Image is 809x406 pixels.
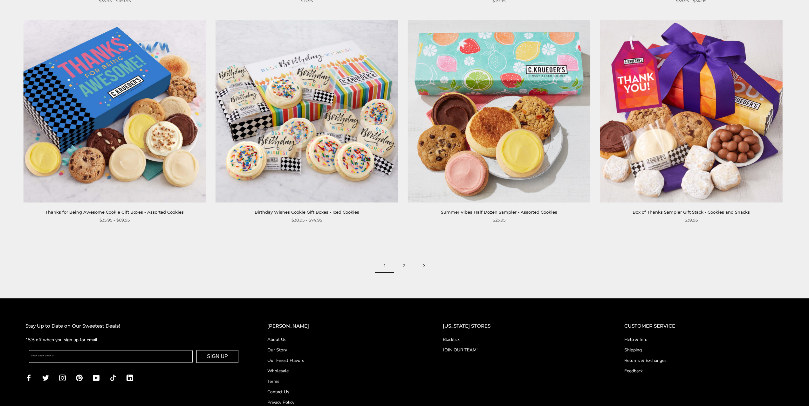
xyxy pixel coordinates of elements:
span: $38.95 - $74.95 [291,217,322,223]
button: SIGN UP [196,350,238,363]
a: Our Story [267,347,417,353]
a: About Us [267,336,417,343]
a: JOIN OUR TEAM! [443,347,599,353]
a: Box of Thanks Sampler Gift Stack - Cookies and Snacks [633,210,750,215]
a: YouTube [93,374,99,381]
a: Help & Info [624,336,784,343]
a: Summer Vibes Half Dozen Sampler - Assorted Cookies [441,210,557,215]
a: Thanks for Being Awesome Cookie Gift Boxes - Assorted Cookies [45,210,184,215]
a: TikTok [110,374,116,381]
h2: [PERSON_NAME] [267,322,417,330]
a: Our Finest Flavors [267,357,417,364]
h2: Stay Up to Date on Our Sweetest Deals! [25,322,242,330]
a: Privacy Policy [267,399,417,406]
a: LinkedIn [127,374,133,381]
img: Birthday Wishes Cookie Gift Boxes - Iced Cookies [216,20,398,202]
a: Next page [414,259,434,273]
a: Wholesale [267,368,417,374]
a: Feedback [624,368,784,374]
a: Facebook [25,374,32,381]
h2: [US_STATE] STORES [443,322,599,330]
a: Pinterest [76,374,83,381]
img: Box of Thanks Sampler Gift Stack - Cookies and Snacks [600,20,782,202]
input: Enter your email [29,350,193,363]
img: Thanks for Being Awesome Cookie Gift Boxes - Assorted Cookies [24,20,206,202]
span: $35.95 - $69.95 [99,217,130,223]
span: $39.95 [685,217,698,223]
a: 2 [394,259,414,273]
a: Birthday Wishes Cookie Gift Boxes - Iced Cookies [255,210,359,215]
a: Twitter [42,374,49,381]
a: Terms [267,378,417,385]
span: 1 [375,259,394,273]
a: Blacklick [443,336,599,343]
a: Contact Us [267,389,417,395]
img: Summer Vibes Half Dozen Sampler - Assorted Cookies [408,20,590,202]
a: Returns & Exchanges [624,357,784,364]
a: Shipping [624,347,784,353]
p: 15% off when you sign up for email [25,336,242,343]
a: Instagram [59,374,66,381]
h2: CUSTOMER SERVICE [624,322,784,330]
span: $23.95 [493,217,505,223]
